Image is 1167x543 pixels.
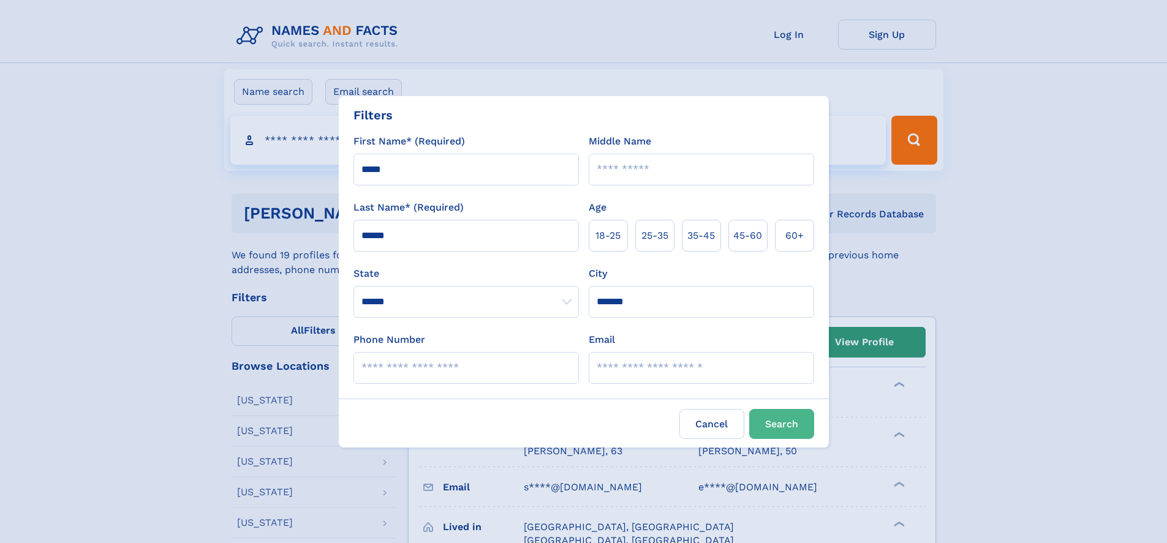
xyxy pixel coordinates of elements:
button: Search [749,409,814,439]
label: First Name* (Required) [353,134,465,149]
label: Cancel [679,409,744,439]
label: Phone Number [353,332,425,347]
div: Filters [353,106,393,124]
label: City [589,266,607,281]
label: Age [589,200,606,215]
span: 35‑45 [687,228,715,243]
span: 18‑25 [595,228,621,243]
span: 25‑35 [641,228,668,243]
label: Last Name* (Required) [353,200,464,215]
label: State [353,266,579,281]
span: 45‑60 [733,228,762,243]
span: 60+ [785,228,804,243]
label: Email [589,332,615,347]
label: Middle Name [589,134,651,149]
